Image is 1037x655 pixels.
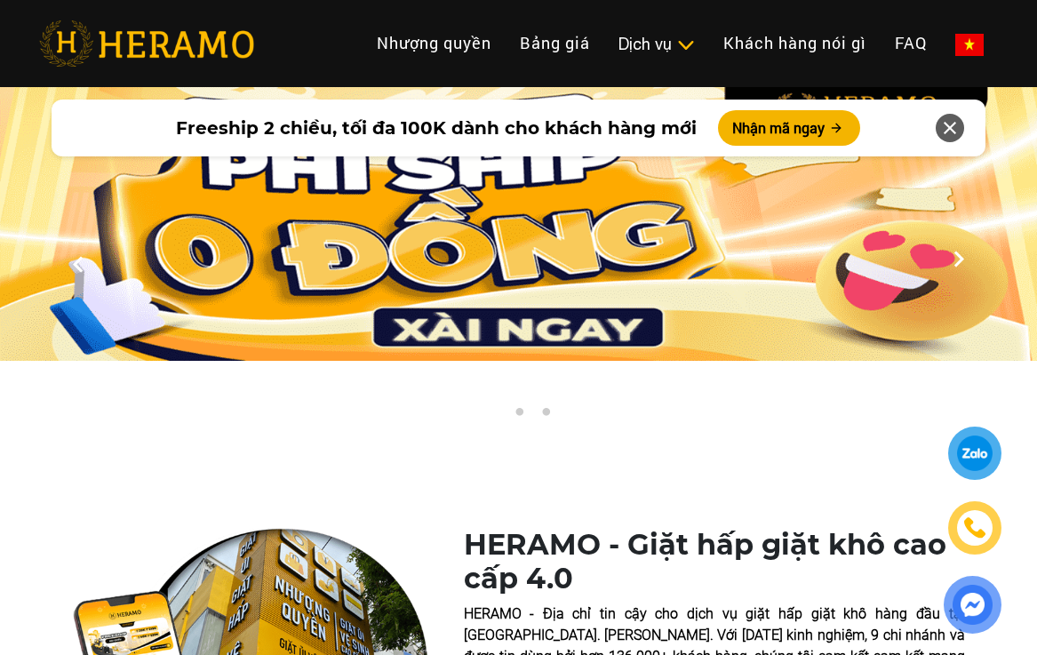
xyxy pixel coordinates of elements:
img: phone-icon [964,517,985,539]
button: Nhận mã ngay [718,110,860,146]
button: 3 [537,407,554,425]
button: 1 [483,407,501,425]
img: subToggleIcon [676,36,695,54]
a: phone-icon [948,501,1001,555]
a: Nhượng quyền [363,24,506,62]
a: Bảng giá [506,24,604,62]
span: Freeship 2 chiều, tối đa 100K dành cho khách hàng mới [176,115,697,141]
button: 2 [510,407,528,425]
a: Khách hàng nói gì [709,24,881,62]
h1: HERAMO - Giặt hấp giặt khô cao cấp 4.0 [464,528,965,596]
img: heramo-logo.png [39,20,254,67]
a: FAQ [881,24,941,62]
div: Dịch vụ [618,32,695,56]
img: vn-flag.png [955,34,984,56]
